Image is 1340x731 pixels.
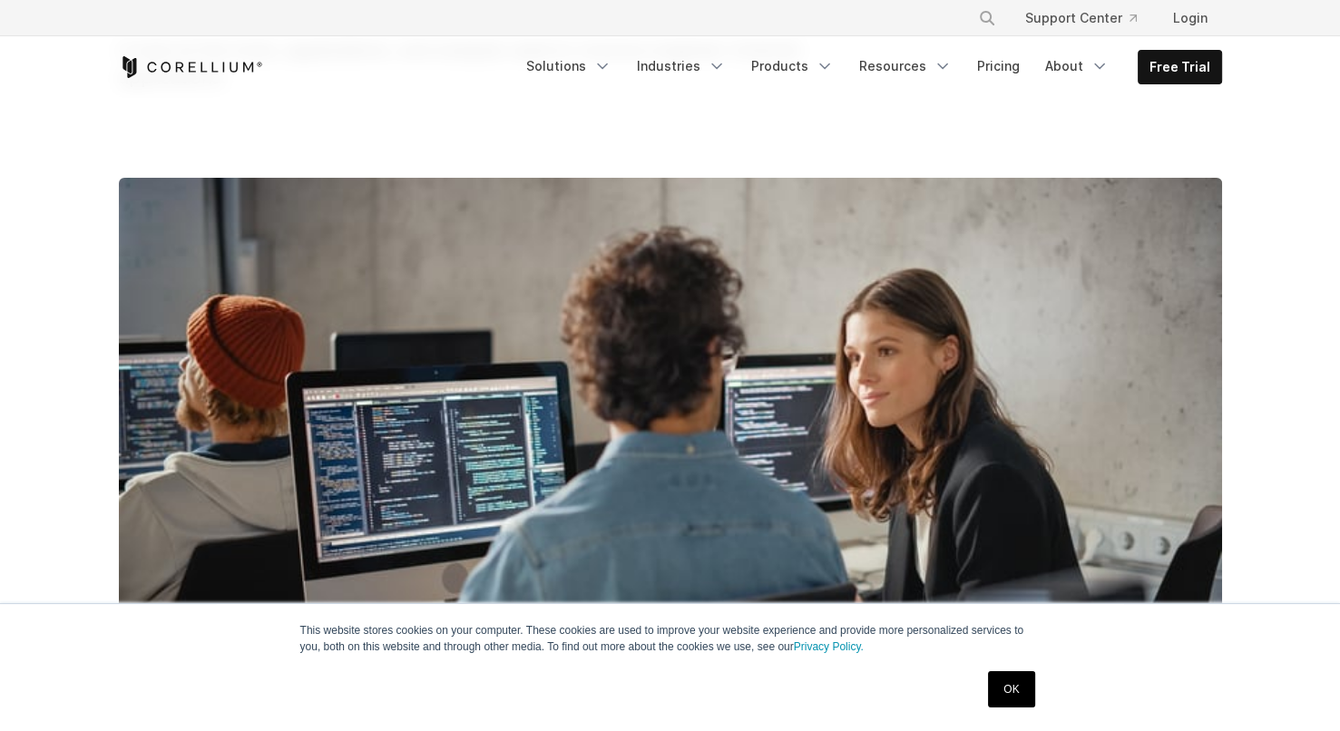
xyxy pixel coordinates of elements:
a: Support Center [1011,2,1151,34]
a: Privacy Policy. [794,640,864,653]
a: OK [988,671,1034,707]
a: Free Trial [1139,51,1221,83]
div: Navigation Menu [956,2,1222,34]
a: Industries [626,50,737,83]
a: Products [740,50,845,83]
a: Login [1159,2,1222,34]
a: Pricing [966,50,1031,83]
p: This website stores cookies on your computer. These cookies are used to improve your website expe... [300,622,1041,655]
a: About [1034,50,1120,83]
a: Solutions [515,50,622,83]
button: Search [971,2,1003,34]
a: Resources [848,50,963,83]
div: Navigation Menu [515,50,1222,84]
a: Corellium Home [119,56,263,78]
